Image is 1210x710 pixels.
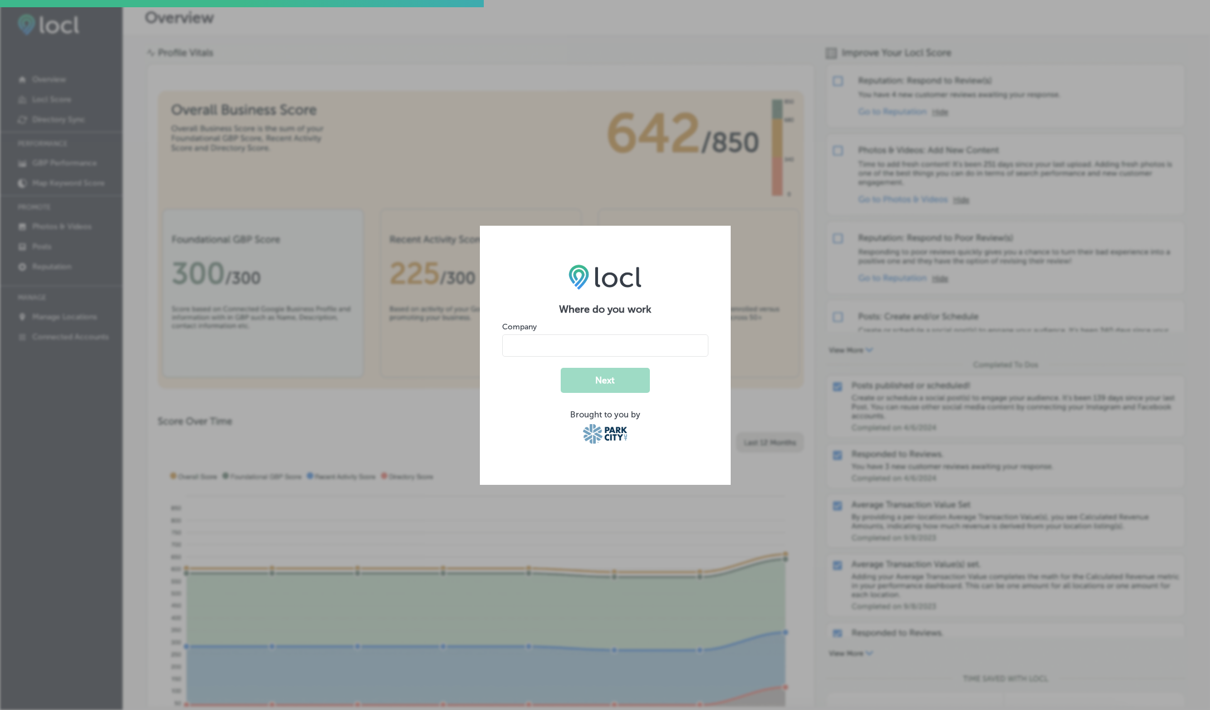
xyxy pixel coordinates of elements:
div: Brought to you by [502,410,708,420]
h2: Where do you work [502,303,708,315]
img: LOCL logo [568,264,642,290]
button: Next [561,368,650,393]
img: Park City [583,424,627,444]
label: Company [502,322,537,332]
